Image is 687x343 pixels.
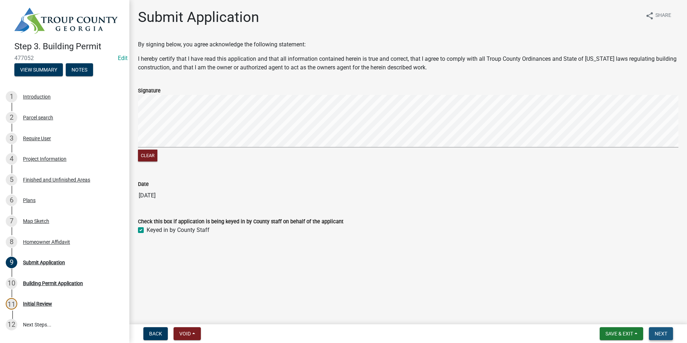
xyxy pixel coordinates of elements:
[605,331,633,337] span: Save & Exit
[138,55,678,72] p: I hereby certify that I have read this application and that all information contained herein is t...
[23,198,36,203] div: Plans
[23,156,66,161] div: Project Information
[149,331,162,337] span: Back
[66,67,93,73] wm-modal-confirm: Notes
[23,281,83,286] div: Building Permit Application
[640,9,677,23] button: shareShare
[6,195,17,206] div: 6
[138,88,161,93] label: Signature
[14,8,118,34] img: Troup County, Georgia
[14,55,115,61] span: 477052
[23,136,51,141] div: Require User
[118,55,128,61] a: Edit
[23,239,70,244] div: Homeowner Affidavit
[6,91,17,102] div: 1
[179,331,191,337] span: Void
[6,319,17,330] div: 12
[118,55,128,61] wm-modal-confirm: Edit Application Number
[649,327,673,340] button: Next
[174,327,201,340] button: Void
[6,133,17,144] div: 3
[138,150,157,161] button: Clear
[645,12,654,20] i: share
[147,226,209,234] label: Keyed in by County Staff
[138,182,149,187] label: Date
[6,112,17,123] div: 2
[23,219,49,224] div: Map Sketch
[6,236,17,248] div: 8
[143,327,168,340] button: Back
[23,94,51,99] div: Introduction
[23,177,90,182] div: Finished and Unfinished Areas
[14,67,63,73] wm-modal-confirm: Summary
[6,215,17,227] div: 7
[138,40,678,49] p: By signing below, you agree acknowledge the following statement:
[6,257,17,268] div: 9
[23,115,53,120] div: Parcel search
[138,9,259,26] h1: Submit Application
[655,12,671,20] span: Share
[14,41,124,52] h4: Step 3. Building Permit
[66,63,93,76] button: Notes
[6,174,17,186] div: 5
[6,278,17,289] div: 10
[23,301,52,306] div: Initial Review
[23,260,65,265] div: Submit Application
[655,331,667,337] span: Next
[6,298,17,310] div: 11
[14,63,63,76] button: View Summary
[6,153,17,165] div: 4
[600,327,643,340] button: Save & Exit
[138,219,343,224] label: Check this box if application is being keyed in by County staff on behalf of the applicant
